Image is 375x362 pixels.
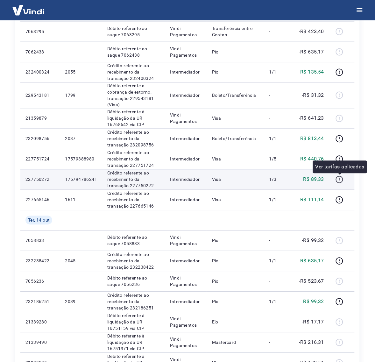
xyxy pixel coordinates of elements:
p: Intermediador [170,136,202,142]
p: R$ 99,32 [303,298,324,306]
p: Pix [212,69,259,75]
p: Vindi Pagamentos [170,275,202,288]
p: 21359879 [25,115,55,122]
p: Visa [212,176,259,183]
p: Débito referente ao saque 7063295 [107,25,160,38]
p: - [269,339,288,346]
p: 1/1 [269,258,288,264]
p: Vindi Pagamentos [170,25,202,38]
p: 17579388980 [65,156,97,162]
p: R$ 813,44 [301,135,324,143]
p: -R$ 423,40 [299,28,324,35]
p: -R$ 99,32 [302,237,324,245]
p: Crédito referente ao recebimento da transação 227750272 [107,170,160,189]
p: 1/3 [269,176,288,183]
p: R$ 89,33 [303,176,324,183]
p: Crédito referente ao recebimento da transação 232186251 [107,292,160,311]
p: - [269,278,288,285]
p: Visa [212,197,259,203]
p: Vindi Pagamentos [170,336,202,349]
p: R$ 440,76 [301,155,324,163]
p: 1611 [65,197,97,203]
p: -R$ 635,17 [299,48,324,56]
p: Transferência entre Contas [212,25,259,38]
p: 232098756 [25,136,55,142]
p: Crédito referente ao recebimento da transação 227665146 [107,190,160,209]
p: -R$ 216,31 [299,339,324,346]
p: 1/1 [269,136,288,142]
span: Ter, 14 out [28,217,50,224]
p: R$ 111,14 [301,196,324,204]
p: Débito referente ao saque 7062438 [107,46,160,58]
p: Intermediador [170,69,202,75]
p: 1/5 [269,156,288,162]
p: 2045 [65,258,97,264]
p: 227751724 [25,156,55,162]
p: 21339490 [25,339,55,346]
p: -R$ 523,67 [299,278,324,285]
p: Boleto/Transferência [212,136,259,142]
p: Débito referente à liquidação da UR 16751371 via CIP [107,333,160,352]
p: Pix [212,299,259,305]
p: 7063295 [25,28,55,35]
p: - [269,115,288,122]
p: R$ 135,54 [301,68,324,76]
p: - [269,238,288,244]
p: 232238422 [25,258,55,264]
p: Vindi Pagamentos [170,46,202,58]
p: Crédito referente ao recebimento da transação 232098756 [107,129,160,148]
p: Vindi Pagamentos [170,112,202,125]
p: -R$ 31,32 [302,92,324,99]
p: Débito referente ao saque 7058833 [107,234,160,247]
p: Débito referente a cobrança de estorno, transação 229543181 (Visa) [107,83,160,108]
p: Crédito referente ao recebimento da transação 232238422 [107,252,160,271]
p: -R$ 641,23 [299,115,324,122]
p: Elo [212,319,259,325]
p: Intermediador [170,156,202,162]
p: 7058833 [25,238,55,244]
p: - [269,92,288,99]
p: Intermediador [170,176,202,183]
p: Intermediador [170,197,202,203]
p: Mastercard [212,339,259,346]
p: Débito referente à liquidação da UR 16768642 via CIP [107,109,160,128]
img: Vindi [8,0,49,20]
p: Visa [212,156,259,162]
p: Pix [212,238,259,244]
p: Boleto/Transferência [212,92,259,99]
p: 2039 [65,299,97,305]
p: R$ 635,17 [301,257,324,265]
p: -R$ 17,17 [302,318,324,326]
p: Crédito referente ao recebimento da transação 227751724 [107,150,160,169]
p: Ver tarifas aplicadas [315,163,364,171]
p: Pix [212,278,259,285]
p: 232186251 [25,299,55,305]
p: 2037 [65,136,97,142]
p: - [269,49,288,55]
p: 7056236 [25,278,55,285]
p: 232400324 [25,69,55,75]
p: 175794786241 [65,176,97,183]
p: Crédito referente ao recebimento da transação 232400324 [107,63,160,82]
p: Pix [212,258,259,264]
p: Intermediador [170,299,202,305]
p: 21339280 [25,319,55,325]
p: 229543181 [25,92,55,99]
p: Vindi Pagamentos [170,234,202,247]
p: 227665146 [25,197,55,203]
p: 1/1 [269,69,288,75]
p: Visa [212,115,259,122]
p: 1/1 [269,299,288,305]
p: 7062438 [25,49,55,55]
p: Débito referente ao saque 7056236 [107,275,160,288]
p: 1799 [65,92,97,99]
p: 227750272 [25,176,55,183]
p: Débito referente à liquidação da UR 16751159 via CIP [107,313,160,332]
p: Intermediador [170,258,202,264]
p: - [269,28,288,35]
p: Pix [212,49,259,55]
p: 1/1 [269,197,288,203]
p: Intermediador [170,92,202,99]
p: 2055 [65,69,97,75]
p: - [269,319,288,325]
